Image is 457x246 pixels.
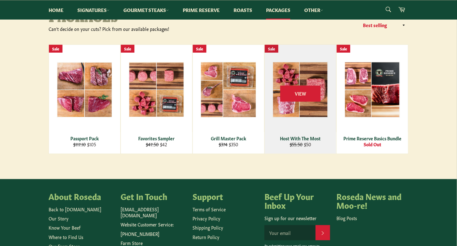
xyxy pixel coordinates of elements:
[121,221,186,227] p: Website Customer Service:
[49,13,228,26] h1: Packages
[341,141,404,147] div: Sold Out
[49,44,121,154] a: Passport Pack Passport Pack $117.10 $105
[280,85,321,102] span: View
[269,135,332,141] div: Host With The Most
[121,206,186,219] p: [EMAIL_ADDRESS][DOMAIN_NAME]
[71,0,116,20] a: Signatures
[49,45,62,53] div: Sale
[193,206,226,212] a: Terms of Service
[260,0,297,20] a: Packages
[49,224,80,231] a: Know Your Beef
[49,215,68,221] a: Our Story
[336,44,408,154] a: Prime Reserve Basics Bundle Prime Reserve Basics Bundle Sold Out
[193,215,220,221] a: Privacy Policy
[345,62,400,118] img: Prime Reserve Basics Bundle
[227,0,258,20] a: Roasts
[193,45,206,53] div: Sale
[53,135,116,141] div: Passport Pack
[73,141,86,147] s: $117.10
[49,192,114,201] h4: About Roseda
[264,44,336,154] a: Host With The Most Host With The Most $55.50 $50 View
[53,141,116,147] div: $105
[264,215,330,221] p: Sign up for our newsletter
[49,206,101,212] a: Back to [DOMAIN_NAME]
[219,141,228,147] s: $374
[337,45,350,53] div: Sale
[176,0,226,20] a: Prime Reserve
[125,135,188,141] div: Favorites Sampler
[341,135,404,141] div: Prime Reserve Basics Bundle
[146,141,159,147] s: $47.50
[121,231,186,237] p: [PHONE_NUMBER]
[57,62,112,118] img: Passport Pack
[125,141,188,147] div: $42
[264,192,330,209] h4: Beef Up Your Inbox
[121,44,193,154] a: Favorites Sampler Favorites Sampler $47.50 $42
[121,45,134,53] div: Sale
[264,225,316,240] input: Your email
[193,192,258,201] h4: Support
[197,135,260,141] div: Grill Master Pack
[49,26,228,32] div: Can't decide on your cuts? Pick from our available packages!
[121,192,186,201] h4: Get In Touch
[42,0,70,20] a: Home
[49,234,83,240] a: Where to Find Us
[298,0,329,20] a: Other
[336,215,357,221] a: Blog Posts
[193,44,264,154] a: Grill Master Pack Grill Master Pack $374 $350
[193,234,219,240] a: Return Policy
[336,192,402,209] h4: Roseda News and Moo-re!
[201,62,256,118] img: Grill Master Pack
[117,0,175,20] a: Gourmet Steaks
[129,62,184,117] img: Favorites Sampler
[193,224,223,231] a: Shipping Policy
[197,141,260,147] div: $350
